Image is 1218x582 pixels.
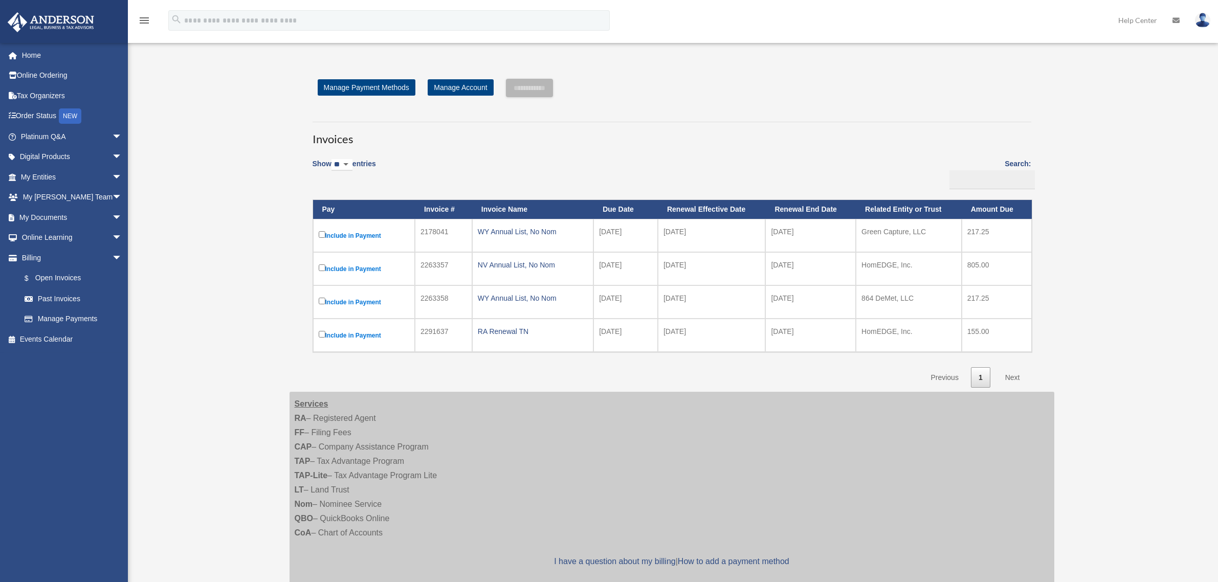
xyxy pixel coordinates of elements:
[962,200,1032,219] th: Amount Due: activate to sort column ascending
[946,158,1031,189] label: Search:
[112,207,132,228] span: arrow_drop_down
[112,248,132,268] span: arrow_drop_down
[658,252,766,285] td: [DATE]
[658,319,766,352] td: [DATE]
[593,252,658,285] td: [DATE]
[415,200,472,219] th: Invoice #: activate to sort column ascending
[14,309,132,329] a: Manage Payments
[171,14,182,25] i: search
[949,170,1035,190] input: Search:
[593,219,658,252] td: [DATE]
[478,258,588,272] div: NV Annual List, No Nom
[478,324,588,339] div: RA Renewal TN
[415,319,472,352] td: 2291637
[7,45,138,65] a: Home
[138,18,150,27] a: menu
[7,106,138,127] a: Order StatusNEW
[5,12,97,32] img: Anderson Advisors Platinum Portal
[415,252,472,285] td: 2263357
[7,248,132,268] a: Billingarrow_drop_down
[765,285,856,319] td: [DATE]
[7,167,138,187] a: My Entitiesarrow_drop_down
[971,367,990,388] a: 1
[112,167,132,188] span: arrow_drop_down
[7,329,138,349] a: Events Calendar
[313,122,1031,147] h3: Invoices
[319,231,325,238] input: Include in Payment
[856,219,962,252] td: Green Capture, LLC
[295,399,328,408] strong: Services
[331,159,352,171] select: Showentries
[478,291,588,305] div: WY Annual List, No Nom
[295,485,304,494] strong: LT
[856,252,962,285] td: HomEDGE, Inc.
[7,85,138,106] a: Tax Organizers
[7,187,138,208] a: My [PERSON_NAME] Teamarrow_drop_down
[295,414,306,422] strong: RA
[415,219,472,252] td: 2178041
[295,442,312,451] strong: CAP
[295,428,305,437] strong: FF
[962,252,1032,285] td: 805.00
[962,219,1032,252] td: 217.25
[7,228,138,248] a: Online Learningarrow_drop_down
[472,200,593,219] th: Invoice Name: activate to sort column ascending
[998,367,1028,388] a: Next
[313,200,415,219] th: Pay: activate to sort column descending
[765,200,856,219] th: Renewal End Date: activate to sort column ascending
[295,528,312,537] strong: CoA
[295,471,328,480] strong: TAP-Lite
[319,296,409,308] label: Include in Payment
[7,207,138,228] a: My Documentsarrow_drop_down
[14,288,132,309] a: Past Invoices
[295,554,1049,569] p: |
[112,187,132,208] span: arrow_drop_down
[313,158,376,181] label: Show entries
[319,298,325,304] input: Include in Payment
[7,147,138,167] a: Digital Productsarrow_drop_down
[856,285,962,319] td: 864 DeMet, LLC
[319,329,409,342] label: Include in Payment
[658,285,766,319] td: [DATE]
[7,126,138,147] a: Platinum Q&Aarrow_drop_down
[319,262,409,275] label: Include in Payment
[1195,13,1210,28] img: User Pic
[295,457,311,465] strong: TAP
[112,126,132,147] span: arrow_drop_down
[319,331,325,338] input: Include in Payment
[593,285,658,319] td: [DATE]
[319,229,409,242] label: Include in Payment
[318,79,415,96] a: Manage Payment Methods
[593,200,658,219] th: Due Date: activate to sort column ascending
[765,319,856,352] td: [DATE]
[658,219,766,252] td: [DATE]
[14,268,127,289] a: $Open Invoices
[7,65,138,86] a: Online Ordering
[138,14,150,27] i: menu
[856,200,962,219] th: Related Entity or Trust: activate to sort column ascending
[478,225,588,239] div: WY Annual List, No Nom
[658,200,766,219] th: Renewal Effective Date: activate to sort column ascending
[295,514,313,523] strong: QBO
[295,500,313,508] strong: Nom
[962,285,1032,319] td: 217.25
[30,272,35,285] span: $
[765,219,856,252] td: [DATE]
[765,252,856,285] td: [DATE]
[59,108,81,124] div: NEW
[923,367,966,388] a: Previous
[428,79,493,96] a: Manage Account
[593,319,658,352] td: [DATE]
[112,147,132,168] span: arrow_drop_down
[678,557,789,566] a: How to add a payment method
[856,319,962,352] td: HomEDGE, Inc.
[962,319,1032,352] td: 155.00
[415,285,472,319] td: 2263358
[554,557,675,566] a: I have a question about my billing
[112,228,132,249] span: arrow_drop_down
[319,264,325,271] input: Include in Payment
